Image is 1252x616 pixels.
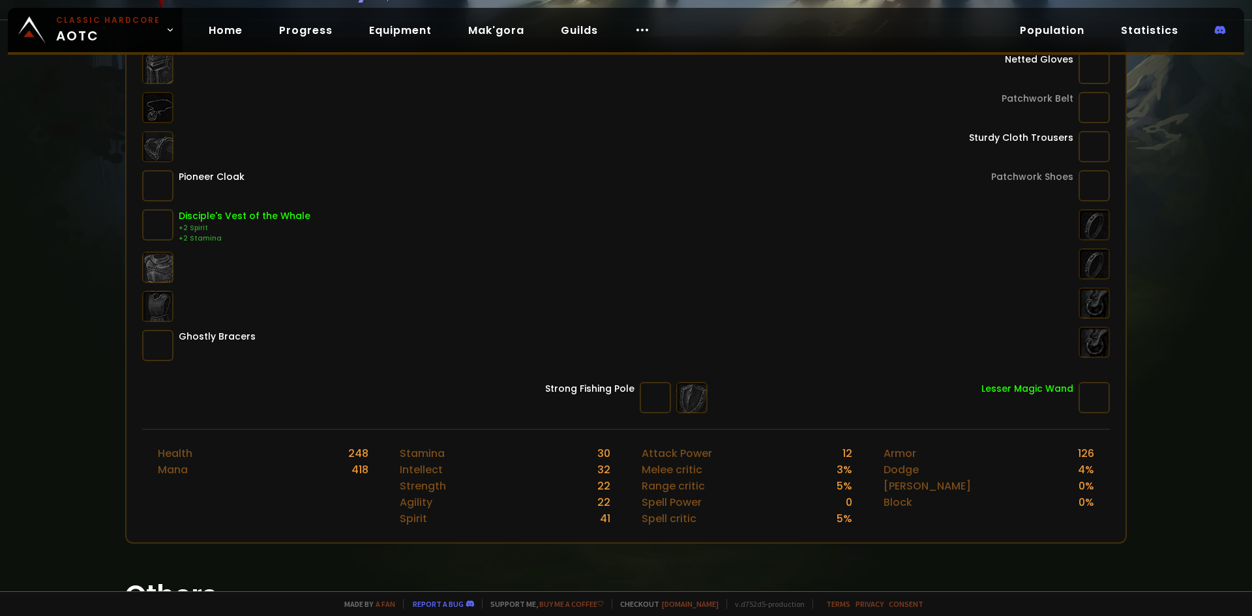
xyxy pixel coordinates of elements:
a: Buy me a coffee [539,599,604,609]
div: +2 Stamina [179,233,310,244]
div: 5 % [837,478,852,494]
a: a fan [376,599,395,609]
div: [PERSON_NAME] [884,478,971,494]
div: Dodge [884,462,919,478]
span: Support me, [482,599,604,609]
img: item-12299 [1079,53,1110,84]
div: 32 [597,462,610,478]
div: Agility [400,494,432,510]
div: 22 [597,494,610,510]
div: Mana [158,462,188,478]
div: Armor [884,445,916,462]
div: 0 % [1079,478,1094,494]
div: Sturdy Cloth Trousers [969,131,1073,145]
small: Classic Hardcore [56,14,160,26]
div: Spirit [400,510,427,527]
div: 0 % [1079,494,1094,510]
div: Block [884,494,912,510]
span: v. d752d5 - production [726,599,805,609]
a: Population [1009,17,1095,44]
div: Spell Power [642,494,702,510]
div: Intellect [400,462,443,478]
div: Range critic [642,478,705,494]
a: Report a bug [413,599,464,609]
span: AOTC [56,14,160,46]
img: item-6520 [142,170,173,201]
a: Equipment [359,17,442,44]
div: 22 [597,478,610,494]
div: 5 % [837,510,852,527]
a: Classic HardcoreAOTC [8,8,183,52]
div: 0 [846,494,852,510]
span: Checkout [612,599,719,609]
a: Statistics [1110,17,1189,44]
div: Pioneer Cloak [179,170,245,184]
div: 3 % [837,462,852,478]
img: item-11287 [1079,382,1110,413]
a: Progress [269,17,343,44]
div: Ghostly Bracers [179,330,256,344]
img: item-6365 [640,382,671,413]
div: Disciple's Vest of the Whale [179,209,310,223]
a: [DOMAIN_NAME] [662,599,719,609]
div: 4 % [1078,462,1094,478]
div: 30 [597,445,610,462]
a: Consent [889,599,923,609]
div: Melee critic [642,462,702,478]
div: 12 [842,445,852,462]
a: Guilds [550,17,608,44]
div: Lesser Magic Wand [981,382,1073,396]
div: +2 Spirit [179,223,310,233]
img: item-1427 [1079,170,1110,201]
img: item-3323 [142,330,173,361]
div: Stamina [400,445,445,462]
img: item-3834 [1079,131,1110,162]
a: Mak'gora [458,17,535,44]
h1: Others [125,575,1127,616]
div: Netted Gloves [1005,53,1073,66]
span: Made by [336,599,395,609]
div: Health [158,445,192,462]
a: Home [198,17,253,44]
div: Strength [400,478,446,494]
div: 418 [351,462,368,478]
div: Patchwork Belt [1002,92,1073,106]
div: 126 [1078,445,1094,462]
div: Attack Power [642,445,712,462]
div: Patchwork Shoes [991,170,1073,184]
img: item-6266 [142,209,173,241]
img: item-3370 [1079,92,1110,123]
div: Spell critic [642,510,696,527]
a: Terms [826,599,850,609]
div: Strong Fishing Pole [545,382,634,396]
div: 41 [600,510,610,527]
div: 248 [348,445,368,462]
a: Privacy [856,599,884,609]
